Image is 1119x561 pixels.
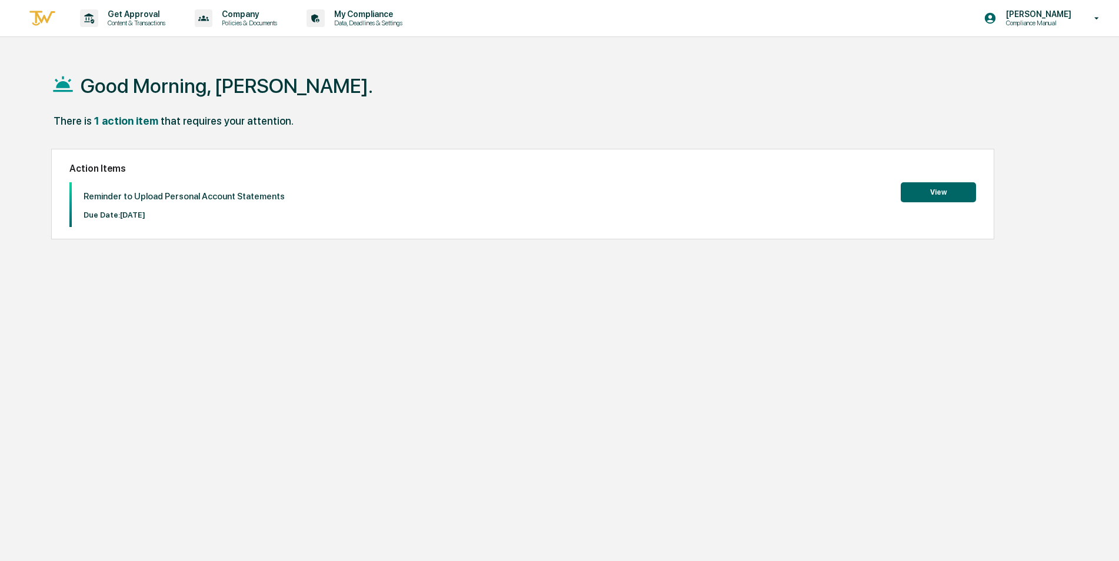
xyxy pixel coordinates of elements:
div: There is [54,115,92,127]
p: Get Approval [98,9,171,19]
p: Company [212,9,283,19]
p: Policies & Documents [212,19,283,27]
p: Compliance Manual [997,19,1077,27]
div: 1 action item [94,115,158,127]
h2: Action Items [69,163,976,174]
div: that requires your attention. [161,115,294,127]
img: logo [28,9,56,28]
p: Content & Transactions [98,19,171,27]
button: View [901,182,976,202]
p: Data, Deadlines & Settings [325,19,408,27]
p: My Compliance [325,9,408,19]
a: View [901,186,976,197]
p: [PERSON_NAME] [997,9,1077,19]
p: Due Date: [DATE] [84,211,285,219]
h1: Good Morning, [PERSON_NAME]. [81,74,373,98]
p: Reminder to Upload Personal Account Statements [84,191,285,202]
